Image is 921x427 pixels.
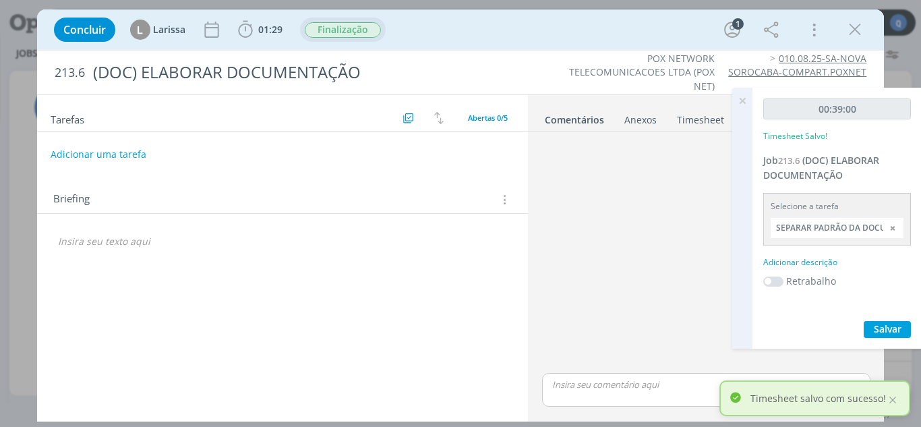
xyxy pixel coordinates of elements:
span: Briefing [53,191,90,208]
button: Salvar [864,321,911,338]
a: 010.08.25-SA-NOVA SOROCABA-COMPART.POXNET [728,52,866,78]
button: Adicionar uma tarefa [50,142,147,167]
span: Larissa [153,25,185,34]
a: POX NETWORK TELECOMUNICACOES LTDA (POX NET) [569,52,715,92]
span: 213.6 [778,154,800,167]
button: LLarissa [130,20,185,40]
img: arrow-down-up.svg [434,112,444,124]
label: Retrabalho [786,274,836,288]
span: Concluir [63,24,106,35]
span: 213.6 [55,65,85,80]
span: Finalização [305,22,381,38]
a: Comentários [544,107,605,127]
div: Selecione a tarefa [771,200,903,212]
button: 1 [721,19,743,40]
div: Anexos [624,113,657,127]
span: (DOC) ELABORAR DOCUMENTAÇÃO [763,154,879,181]
button: Finalização [304,22,382,38]
a: Job213.6(DOC) ELABORAR DOCUMENTAÇÃO [763,154,879,181]
a: Timesheet [676,107,725,127]
div: L [130,20,150,40]
div: dialog [37,9,885,422]
p: Timesheet salvo com sucesso! [750,391,886,405]
span: Salvar [874,322,901,335]
button: Concluir [54,18,115,42]
span: Tarefas [51,110,84,126]
button: 01:29 [235,19,286,40]
span: Abertas 0/5 [468,113,508,123]
p: Timesheet Salvo! [763,130,827,142]
div: (DOC) ELABORAR DOCUMENTAÇÃO [88,56,523,89]
span: 01:29 [258,23,283,36]
div: Adicionar descrição [763,256,911,268]
div: 1 [732,18,744,30]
